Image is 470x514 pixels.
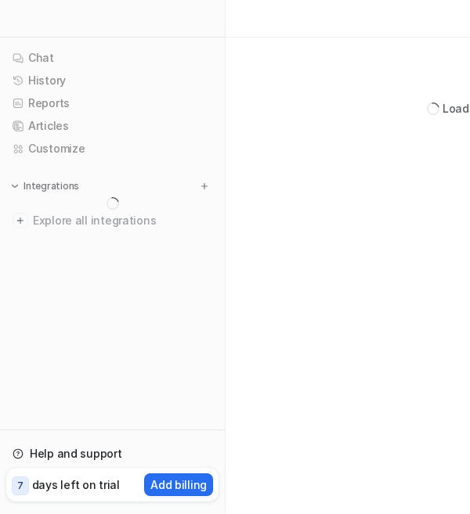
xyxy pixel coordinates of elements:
[6,138,219,160] a: Customize
[6,210,219,232] a: Explore all integrations
[6,70,219,92] a: History
[6,443,219,465] a: Help and support
[144,473,213,496] button: Add billing
[6,178,84,194] button: Integrations
[17,479,23,493] p: 7
[9,181,20,192] img: expand menu
[6,47,219,69] a: Chat
[33,208,212,233] span: Explore all integrations
[199,181,210,192] img: menu_add.svg
[13,213,28,228] img: explore all integrations
[6,92,219,114] a: Reports
[23,180,79,192] p: Integrations
[150,476,207,493] p: Add billing
[6,115,219,137] a: Articles
[32,476,120,493] p: days left on trial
